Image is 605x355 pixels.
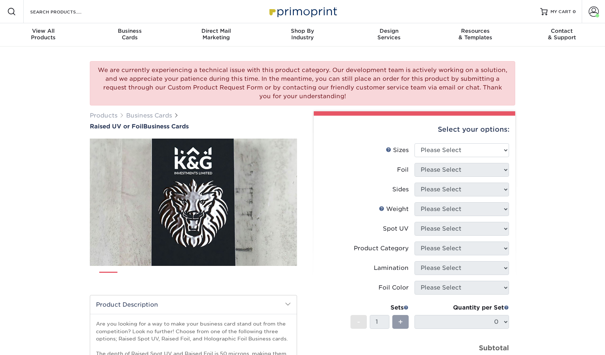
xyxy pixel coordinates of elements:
div: Foil Color [378,283,409,292]
a: Business Cards [126,112,172,119]
span: Direct Mail [173,28,259,34]
div: Foil [397,165,409,174]
input: SEARCH PRODUCTS..... [29,7,100,16]
img: Business Cards 08 [270,269,288,287]
h2: Product Description [90,295,297,314]
strong: Subtotal [479,344,509,352]
div: Quantity per Set [414,303,509,312]
a: Shop ByIndustry [259,23,346,47]
div: Sizes [386,146,409,155]
span: Business [87,28,173,34]
img: Business Cards 04 [172,269,191,287]
span: 0 [573,9,576,14]
span: Raised UV or Foil [90,123,143,130]
div: Sides [392,185,409,194]
div: Lamination [374,264,409,272]
a: DesignServices [346,23,432,47]
a: BusinessCards [87,23,173,47]
span: Contact [518,28,605,34]
img: Business Cards 05 [197,269,215,287]
div: Product Category [354,244,409,253]
div: Services [346,28,432,41]
a: Resources& Templates [432,23,519,47]
img: Business Cards 07 [245,269,264,287]
a: Raised UV or FoilBusiness Cards [90,123,297,130]
span: Shop By [259,28,346,34]
img: Business Cards 03 [148,269,166,287]
div: Industry [259,28,346,41]
span: Resources [432,28,519,34]
span: MY CART [550,9,571,15]
img: Primoprint [266,4,339,19]
div: Weight [379,205,409,214]
img: Business Cards 06 [221,269,239,287]
div: & Support [518,28,605,41]
div: Sets [350,303,409,312]
a: Contact& Support [518,23,605,47]
a: Direct MailMarketing [173,23,259,47]
div: We are currently experiencing a technical issue with this product category. Our development team ... [90,61,515,105]
img: Business Cards 01 [99,269,117,287]
div: Marketing [173,28,259,41]
div: & Templates [432,28,519,41]
span: - [357,316,360,327]
img: Business Cards 02 [124,269,142,287]
span: Design [346,28,432,34]
h1: Business Cards [90,123,297,130]
img: Raised UV or Foil 01 [90,99,297,306]
div: Spot UV [383,224,409,233]
div: Select your options: [320,116,509,143]
div: Cards [87,28,173,41]
a: Products [90,112,117,119]
span: + [398,316,403,327]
